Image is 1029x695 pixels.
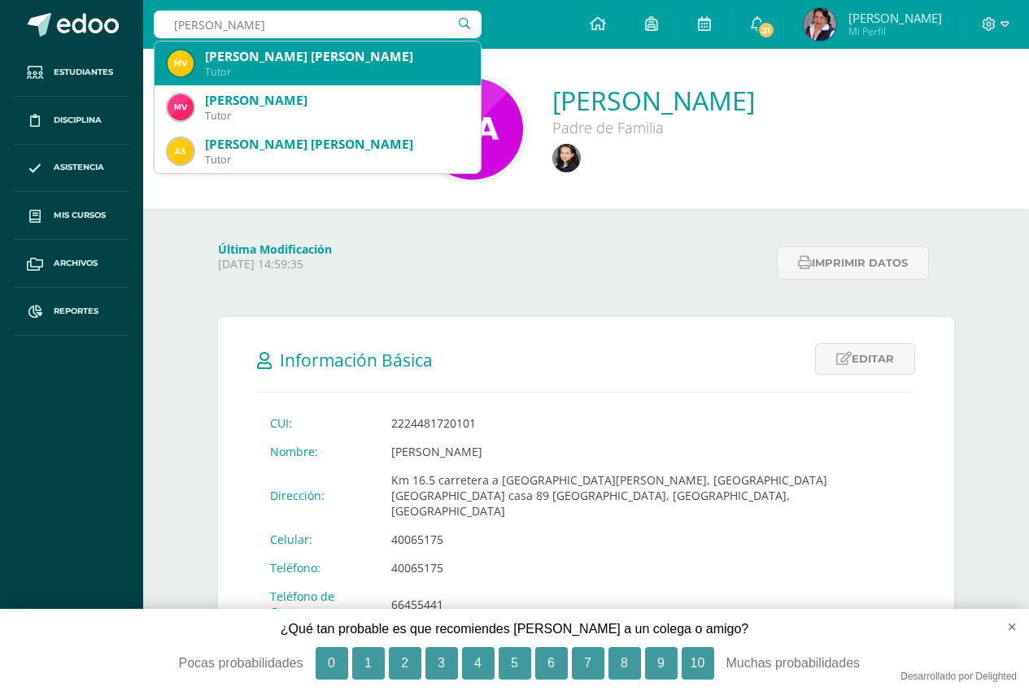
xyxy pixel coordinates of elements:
button: 9 [645,647,678,680]
span: Reportes [54,305,98,318]
td: Km 16.5 carretera a [GEOGRAPHIC_DATA][PERSON_NAME], [GEOGRAPHIC_DATA] [GEOGRAPHIC_DATA] casa 89 [... [378,466,915,525]
h4: Última Modificación [218,241,767,257]
span: [PERSON_NAME] [848,10,942,26]
a: [PERSON_NAME] [552,83,755,118]
td: Nombre: [257,437,378,466]
a: Disciplina [13,97,130,145]
a: Mis cursos [13,192,130,240]
span: Archivos [54,257,98,270]
button: 3 [425,647,458,680]
td: Teléfono de Casa: [257,582,378,626]
img: 65c5eed485de5d265f87d8d7be17e195.png [804,8,836,41]
td: [PERSON_NAME] [378,437,915,466]
p: [DATE] 14:59:35 [218,257,767,271]
div: Padre de Familia [552,118,755,137]
div: [PERSON_NAME] [PERSON_NAME] [205,48,468,65]
button: 8 [608,647,641,680]
div: Tutor [205,65,468,79]
div: [PERSON_NAME] [205,92,468,109]
button: 10, Muchas probabilidades [682,647,714,680]
a: Archivos [13,240,130,288]
span: Mi Perfil [848,24,942,38]
td: Teléfono: [257,554,378,582]
button: 7 [572,647,604,680]
td: 40065175 [378,525,915,554]
div: Tutor [205,153,468,167]
button: 0, Pocas probabilidades [316,647,348,680]
img: faa8ec29dd7d498e5e0b5a18cdad41e9.png [552,144,581,172]
img: ad4301c42355166e349c68e1052dd85d.png [168,94,194,120]
span: Información Básica [280,349,433,371]
td: CUI: [257,409,378,437]
a: Editar [815,343,915,375]
button: 2 [389,647,421,680]
td: Dirección: [257,466,378,525]
div: Muchas probabilidades [726,647,930,680]
button: 1 [352,647,385,680]
button: 6 [535,647,568,680]
a: Asistencia [13,145,130,193]
span: Asistencia [54,161,104,174]
span: Estudiantes [54,66,113,79]
div: Tutor [205,109,468,123]
button: Imprimir datos [777,246,929,280]
img: b1331f677540f48bbae946744b04e9f3.png [168,138,194,164]
button: close survey [981,609,1029,645]
td: 2224481720101 [378,409,915,437]
img: 63cc6b0f495a04bfc92e185c295538d4.png [168,50,194,76]
button: 4 [462,647,495,680]
span: Mis cursos [54,209,106,222]
input: Busca un usuario... [154,11,482,38]
td: Celular: [257,525,378,554]
td: 40065175 [378,554,915,582]
td: 66455441 [378,582,915,626]
span: Disciplina [54,114,102,127]
span: 31 [757,21,775,39]
div: [PERSON_NAME] [PERSON_NAME] [205,136,468,153]
button: 5 [499,647,531,680]
div: Pocas probabilidades [100,647,303,680]
a: Reportes [13,288,130,336]
a: Estudiantes [13,49,130,97]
